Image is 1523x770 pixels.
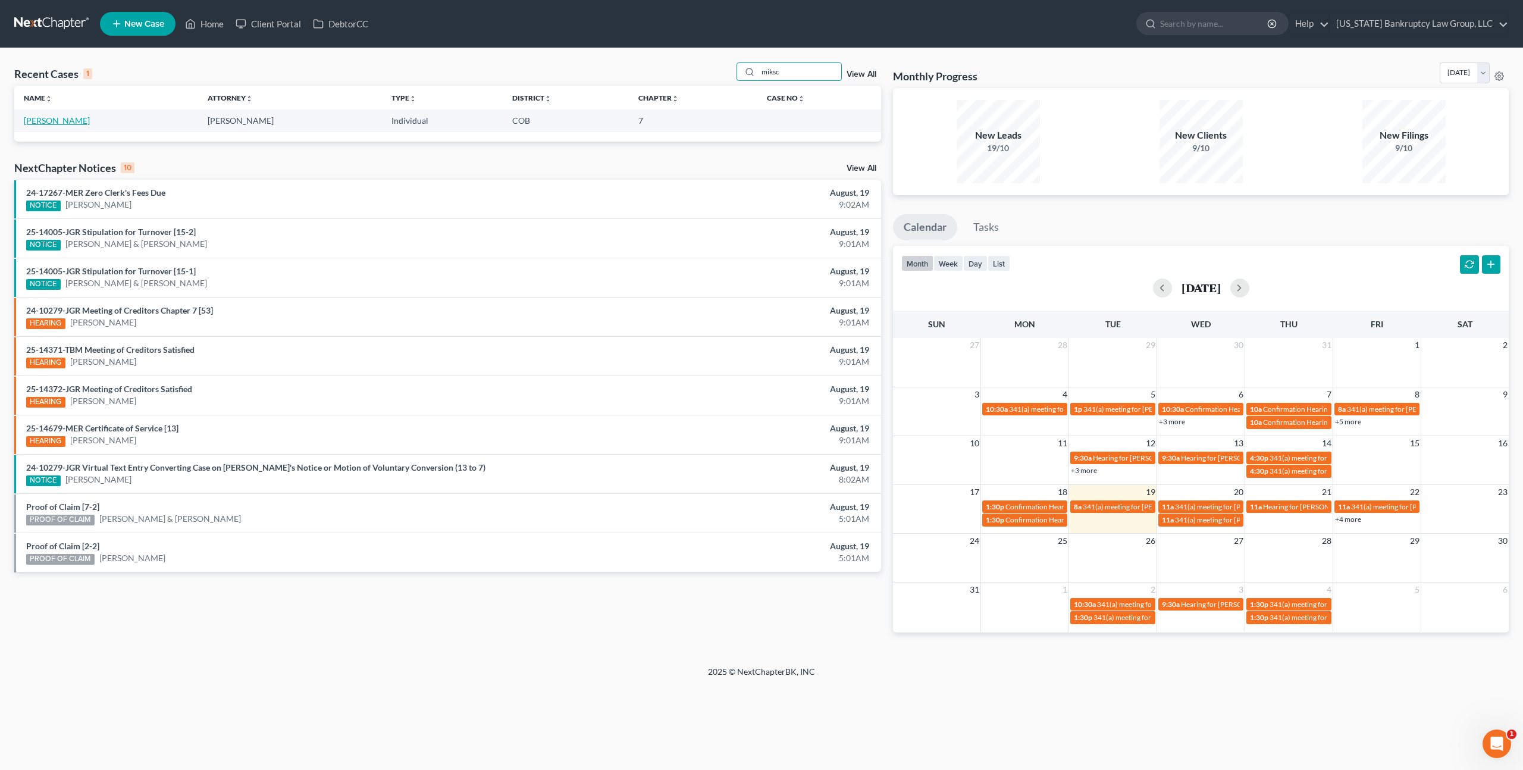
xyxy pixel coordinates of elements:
div: HEARING [26,358,65,368]
a: 25-14005-JGR Stipulation for Turnover [15-1] [26,266,196,276]
span: 341(a) meeting for [PERSON_NAME] [1083,502,1198,511]
td: [PERSON_NAME] [198,109,382,132]
span: 1 [1061,583,1068,597]
span: 1:30p [1250,600,1268,609]
a: +5 more [1335,417,1361,426]
div: August, 19 [596,383,869,395]
span: 6 [1502,583,1509,597]
span: 1:30p [986,515,1004,524]
span: 1p [1074,405,1082,414]
span: 15 [1409,436,1421,450]
span: 28 [1321,534,1333,548]
div: August, 19 [596,226,869,238]
span: 2 [1149,583,1157,597]
span: 31 [969,583,980,597]
a: [PERSON_NAME] [24,115,90,126]
span: 1:30p [1250,613,1268,622]
div: HEARING [26,436,65,447]
a: 25-14679-MER Certificate of Service [13] [26,423,178,433]
span: 13 [1233,436,1245,450]
span: 8a [1074,502,1082,511]
span: Wed [1191,319,1211,329]
div: PROOF OF CLAIM [26,515,95,525]
a: 24-10279-JGR Virtual Text Entry Converting Case on [PERSON_NAME]'s Notice or Motion of Voluntary ... [26,462,485,472]
span: 27 [969,338,980,352]
a: [PERSON_NAME] [70,395,136,407]
span: 5 [1414,583,1421,597]
span: Mon [1014,319,1035,329]
input: Search by name... [758,63,841,80]
span: 1 [1414,338,1421,352]
span: 2 [1502,338,1509,352]
div: NOTICE [26,201,61,211]
div: 2025 © NextChapterBK, INC [422,666,1101,687]
span: 28 [1057,338,1068,352]
span: 341(a) meeting for [PERSON_NAME] [1097,600,1212,609]
div: NOTICE [26,475,61,486]
span: 4 [1325,583,1333,597]
div: Recent Cases [14,67,92,81]
span: New Case [124,20,164,29]
a: Home [179,13,230,35]
div: August, 19 [596,540,869,552]
span: 10a [1250,418,1262,427]
div: 9/10 [1362,142,1446,154]
button: list [988,255,1010,271]
a: DebtorCC [307,13,374,35]
button: week [933,255,963,271]
a: +4 more [1335,515,1361,524]
span: Hearing for [PERSON_NAME] & [PERSON_NAME] [1181,600,1337,609]
span: 341(a) meeting for [PERSON_NAME] & [PERSON_NAME] [1009,405,1187,414]
span: 8a [1338,405,1346,414]
a: 25-14372-JGR Meeting of Creditors Satisfied [26,384,192,394]
div: August, 19 [596,344,869,356]
span: Hearing for [PERSON_NAME] [1263,502,1356,511]
a: [PERSON_NAME] & [PERSON_NAME] [65,277,207,289]
span: Confirmation Hearing for [PERSON_NAME] [1005,515,1142,524]
span: 341(a) meeting for [PERSON_NAME] [1270,613,1384,622]
span: 10:30a [1074,600,1096,609]
span: 341(a) meeting for [PERSON_NAME] [1351,502,1466,511]
span: 1:30p [986,502,1004,511]
a: [PERSON_NAME] [70,434,136,446]
a: Typeunfold_more [391,93,416,102]
span: 1:30p [1074,613,1092,622]
span: 8 [1414,387,1421,402]
a: 24-17267-MER Zero Clerk's Fees Due [26,187,165,198]
a: Proof of Claim [7-2] [26,502,99,512]
span: Hearing for [PERSON_NAME] [1093,453,1186,462]
a: [PERSON_NAME] [70,317,136,328]
span: Confirmation Hearing for [PERSON_NAME] [1185,405,1321,414]
div: NOTICE [26,279,61,290]
button: day [963,255,988,271]
a: Nameunfold_more [24,93,52,102]
td: Individual [382,109,503,132]
a: +3 more [1071,466,1097,475]
span: 14 [1321,436,1333,450]
a: [PERSON_NAME] [65,474,131,486]
input: Search by name... [1160,12,1269,35]
span: 11a [1250,502,1262,511]
div: 8:02AM [596,474,869,486]
div: August, 19 [596,265,869,277]
a: [US_STATE] Bankruptcy Law Group, LLC [1330,13,1508,35]
a: Proof of Claim [2-2] [26,541,99,551]
span: 10:30a [986,405,1008,414]
a: [PERSON_NAME] & [PERSON_NAME] [65,238,207,250]
span: 22 [1409,485,1421,499]
div: New Leads [957,129,1040,142]
div: 10 [121,162,134,173]
td: COB [503,109,629,132]
a: Tasks [963,214,1010,240]
h2: [DATE] [1182,281,1221,294]
div: August, 19 [596,187,869,199]
span: 10 [969,436,980,450]
div: 9:01AM [596,395,869,407]
i: unfold_more [45,95,52,102]
i: unfold_more [246,95,253,102]
span: Tue [1105,319,1121,329]
span: 3 [973,387,980,402]
div: 9:02AM [596,199,869,211]
div: NOTICE [26,240,61,251]
div: August, 19 [596,462,869,474]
